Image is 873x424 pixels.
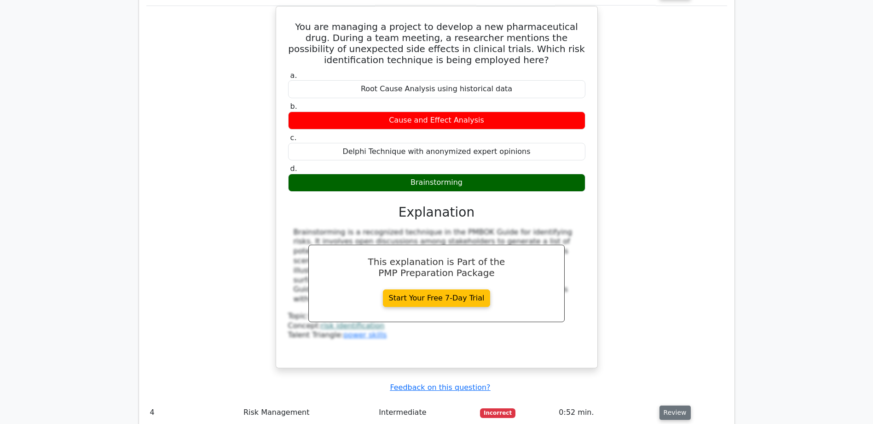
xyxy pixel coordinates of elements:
span: Incorrect [480,408,515,418]
button: Review [659,406,691,420]
a: power skills [343,330,387,339]
div: Concept: [288,321,585,331]
h5: You are managing a project to develop a new pharmaceutical drug. During a team meeting, a researc... [287,21,586,65]
div: Brainstorming [288,174,585,192]
a: risk identification [321,321,384,330]
a: Start Your Free 7-Day Trial [383,289,491,307]
div: Cause and Effect Analysis [288,112,585,130]
div: Talent Triangle: [288,312,585,340]
div: Delphi Technique with anonymized expert opinions [288,143,585,161]
a: Feedback on this question? [390,383,490,392]
div: Topic: [288,312,585,321]
span: c. [290,133,297,142]
span: b. [290,102,297,111]
span: d. [290,164,297,173]
div: Brainstorming is a recognized technique in the PMBOK Guide for identifying risks. It involves ope... [294,228,580,304]
span: a. [290,71,297,80]
h3: Explanation [294,205,580,220]
div: Root Cause Analysis using historical data [288,80,585,98]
